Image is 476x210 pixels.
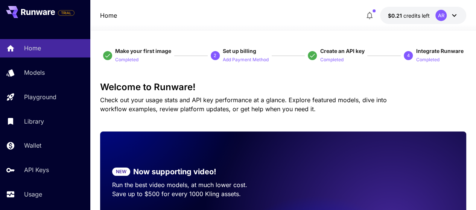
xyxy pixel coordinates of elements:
[320,56,343,63] p: Completed
[320,55,343,64] button: Completed
[24,165,49,174] p: API Keys
[58,10,74,16] span: TRIAL
[100,11,117,20] nav: breadcrumb
[380,7,466,24] button: $0.211AR
[223,55,269,64] button: Add Payment Method
[223,48,256,54] span: Set up billing
[115,48,171,54] span: Make your first image
[115,56,138,63] p: Completed
[24,190,42,199] p: Usage
[24,117,44,126] p: Library
[116,168,126,175] p: NEW
[100,96,387,113] span: Check out your usage stats and API key performance at a glance. Explore featured models, dive int...
[133,166,216,177] p: Now supporting video!
[100,82,467,92] h3: Welcome to Runware!
[24,68,45,77] p: Models
[403,12,429,19] span: credits left
[115,55,138,64] button: Completed
[435,10,447,21] div: AR
[320,48,364,54] span: Create an API key
[58,8,75,17] span: Add your payment card to enable full platform functionality.
[388,12,429,20] div: $0.211
[24,141,41,150] p: Wallet
[24,92,56,101] p: Playground
[407,52,410,59] p: 4
[416,55,439,64] button: Completed
[223,56,269,63] p: Add Payment Method
[388,12,403,19] span: $0.21
[24,44,41,53] p: Home
[100,11,117,20] a: Home
[416,56,439,63] p: Completed
[112,180,271,189] p: Run the best video models, at much lower cost.
[214,52,216,59] p: 2
[112,189,271,198] p: Save up to $500 for every 1000 Kling assets.
[416,48,463,54] span: Integrate Runware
